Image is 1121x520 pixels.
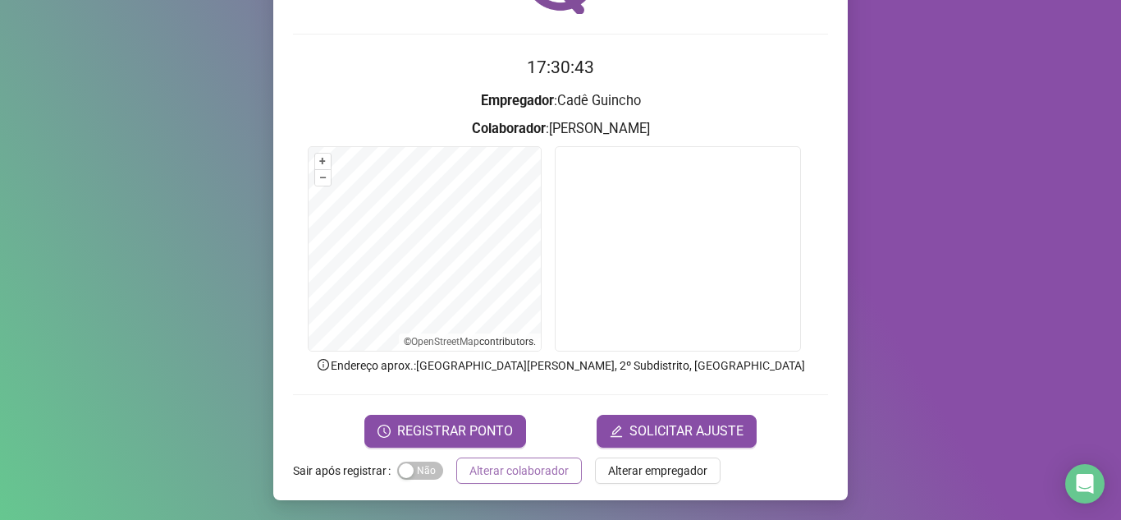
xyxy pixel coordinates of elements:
[472,121,546,136] strong: Colaborador
[316,357,331,372] span: info-circle
[293,118,828,140] h3: : [PERSON_NAME]
[293,90,828,112] h3: : Cadê Guincho
[481,93,554,108] strong: Empregador
[597,415,757,448] button: editSOLICITAR AJUSTE
[293,458,397,484] label: Sair após registrar
[315,154,331,169] button: +
[1065,464,1105,504] div: Open Intercom Messenger
[629,421,744,441] span: SOLICITAR AJUSTE
[610,425,623,438] span: edit
[456,458,582,484] button: Alterar colaborador
[377,425,391,438] span: clock-circle
[608,462,707,480] span: Alterar empregador
[397,421,513,441] span: REGISTRAR PONTO
[411,336,479,347] a: OpenStreetMap
[527,58,594,77] time: 17:30:43
[364,415,526,448] button: REGISTRAR PONTO
[469,462,569,480] span: Alterar colaborador
[404,336,536,347] li: © contributors.
[315,170,331,186] button: –
[293,357,828,375] p: Endereço aprox. : [GEOGRAPHIC_DATA][PERSON_NAME], 2º Subdistrito, [GEOGRAPHIC_DATA]
[595,458,721,484] button: Alterar empregador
